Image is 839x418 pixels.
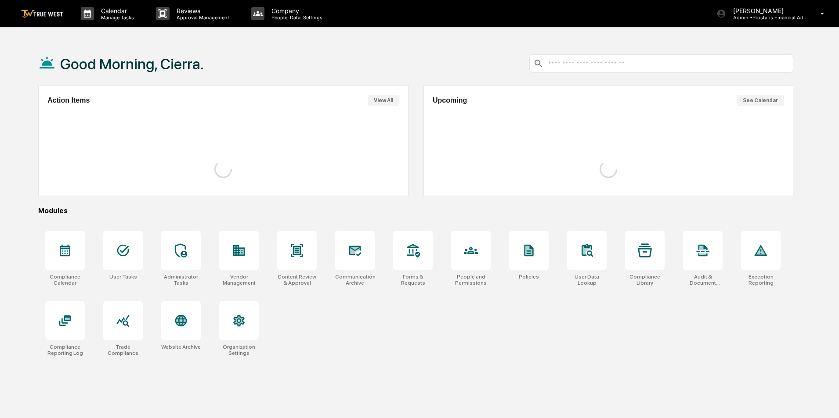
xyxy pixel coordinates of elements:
[264,7,327,14] p: Company
[393,274,433,286] div: Forms & Requests
[741,274,781,286] div: Exception Reporting
[219,344,259,356] div: Organization Settings
[277,274,317,286] div: Content Review & Approval
[94,7,138,14] p: Calendar
[433,96,467,104] h2: Upcoming
[567,274,607,286] div: User Data Lookup
[519,274,539,280] div: Policies
[368,95,399,106] button: View All
[170,7,234,14] p: Reviews
[170,14,234,21] p: Approval Management
[219,274,259,286] div: Vendor Management
[47,96,90,104] h2: Action Items
[726,14,808,21] p: Admin • Prostatis Financial Advisors
[737,95,784,106] button: See Calendar
[21,10,63,18] img: logo
[161,274,201,286] div: Administrator Tasks
[726,7,808,14] p: [PERSON_NAME]
[60,55,204,73] h1: Good Morning, Cierra.
[451,274,491,286] div: People and Permissions
[109,274,137,280] div: User Tasks
[45,344,85,356] div: Compliance Reporting Log
[38,207,793,215] div: Modules
[625,274,665,286] div: Compliance Library
[335,274,375,286] div: Communications Archive
[45,274,85,286] div: Compliance Calendar
[94,14,138,21] p: Manage Tasks
[161,344,201,350] div: Website Archive
[683,274,723,286] div: Audit & Document Logs
[264,14,327,21] p: People, Data, Settings
[103,344,143,356] div: Trade Compliance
